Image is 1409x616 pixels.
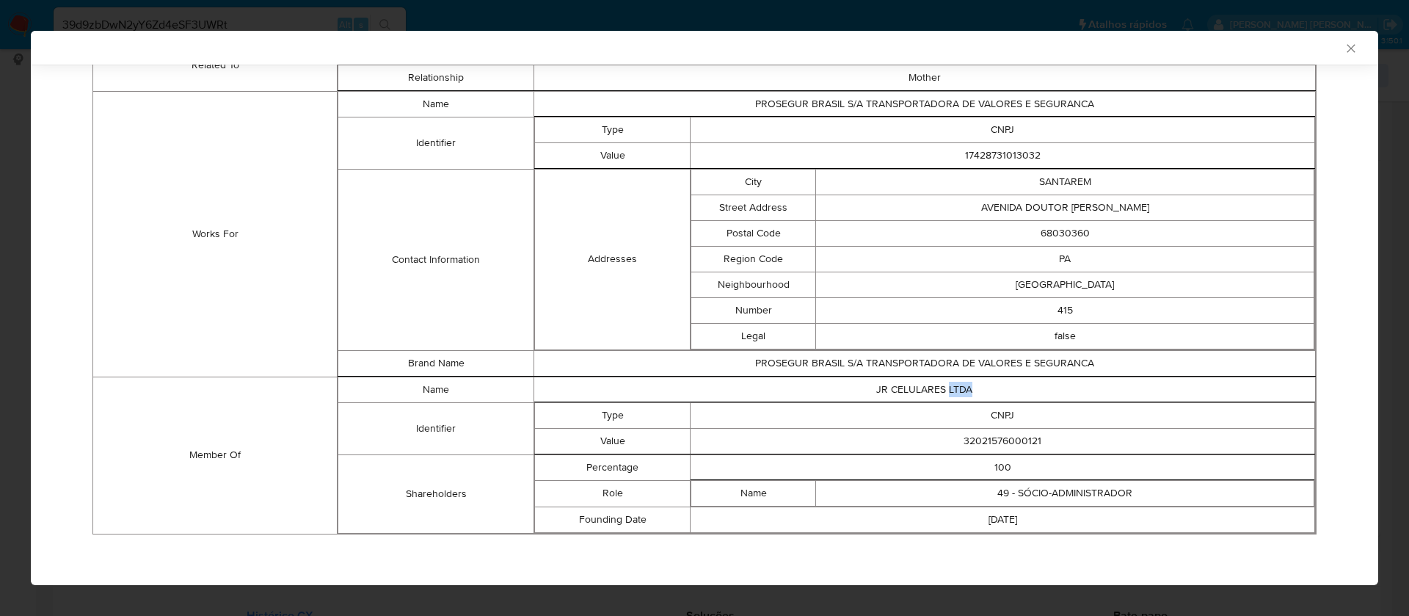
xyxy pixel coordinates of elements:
[691,507,1315,532] td: [DATE]
[691,454,1315,480] td: 100
[534,377,1315,402] td: JR CELULARES LTDA
[816,169,1314,195] td: SANTAREM
[534,169,691,349] td: Addresses
[534,454,691,480] td: Percentage
[691,323,816,349] td: Legal
[816,480,1314,506] td: 49 - SÓCIO-ADMINISTRADOR
[338,65,534,90] td: Relationship
[816,246,1314,272] td: PA
[338,377,534,402] td: Name
[93,39,338,91] td: Related To
[816,323,1314,349] td: false
[338,454,534,533] td: Shareholders
[691,402,1315,428] td: CNPJ
[338,117,534,169] td: Identifier
[338,91,534,117] td: Name
[534,91,1315,117] td: PROSEGUR BRASIL S/A TRANSPORTADORA DE VALORES E SEGURANCA
[534,65,1315,90] td: Mother
[338,350,534,376] td: Brand Name
[1344,41,1357,54] button: Fechar a janela
[338,402,534,454] td: Identifier
[816,195,1314,220] td: AVENIDA DOUTOR [PERSON_NAME]
[31,31,1378,585] div: closure-recommendation-modal
[691,480,816,506] td: Name
[534,480,691,507] td: Role
[338,169,534,350] td: Contact Information
[534,428,691,454] td: Value
[691,220,816,246] td: Postal Code
[691,428,1315,454] td: 32021576000121
[93,91,338,377] td: Works For
[691,297,816,323] td: Number
[691,169,816,195] td: City
[534,507,691,532] td: Founding Date
[534,142,691,168] td: Value
[93,377,338,534] td: Member Of
[816,220,1314,246] td: 68030360
[691,195,816,220] td: Street Address
[816,297,1314,323] td: 415
[691,272,816,297] td: Neighbourhood
[816,272,1314,297] td: [GEOGRAPHIC_DATA]
[691,142,1315,168] td: 17428731013032
[691,246,816,272] td: Region Code
[534,402,691,428] td: Type
[534,350,1315,376] td: PROSEGUR BRASIL S/A TRANSPORTADORA DE VALORES E SEGURANCA
[534,117,691,142] td: Type
[691,117,1315,142] td: CNPJ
